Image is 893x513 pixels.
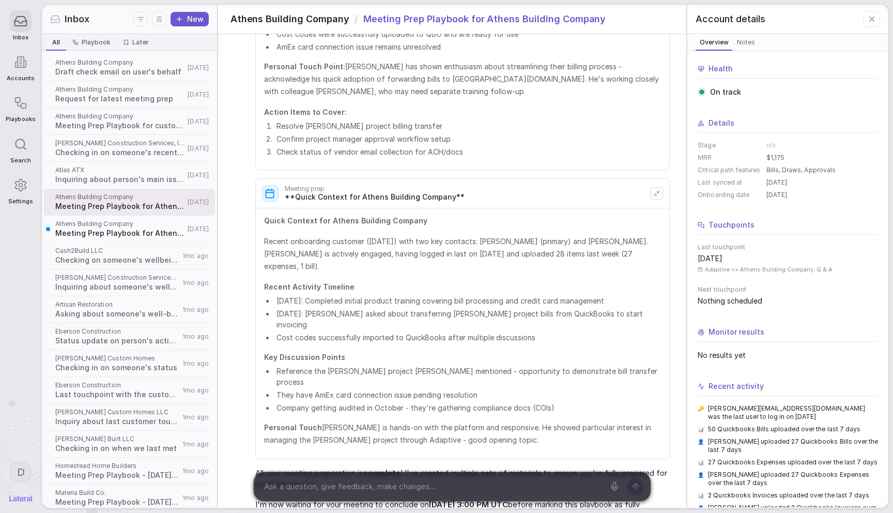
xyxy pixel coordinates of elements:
span: [DATE] [188,117,208,126]
button: New thread [171,12,209,26]
span: Adaptive <> Athens Building Company: Q & A [705,266,833,273]
span: All [52,38,60,47]
a: Accounts [6,46,35,87]
span: Inquiring about someone's well-being and status [55,282,179,292]
span: Homestead Home Builders [55,462,179,470]
a: [PERSON_NAME] Custom HomesChecking in on someone's status1mo ago [44,350,215,377]
span: [PERSON_NAME][EMAIL_ADDRESS][DOMAIN_NAME] was the last user to log in on [DATE] [708,404,878,421]
li: Cost codes were successfully uploaded to QBO and are ready for use [274,28,661,39]
a: Athens Building CompanyMeeting Prep Playbook for customer Athens Building Company[DATE] [44,108,215,135]
span: Playbooks [6,116,35,123]
span: 🔑 [698,405,704,421]
span: Meeting Prep Playbook - [DATE] 10:16 [55,497,179,507]
span: Inbox [65,12,89,26]
a: Athens Building CompanyMeeting Prep Playbook for Athens Building Company[DATE] [44,189,215,216]
span: [PERSON_NAME] Construction Services, Inc. [55,139,184,147]
span: Bills, Draws, Approvals [766,166,836,174]
a: Eberson ConstructionLast touchpoint with the customer1mo ago [44,377,215,404]
span: Athens Building Company [230,12,349,26]
span: Recent onboarding customer ([DATE]) with two key contacts: [PERSON_NAME] (primary) and [PERSON_NA... [264,235,661,273]
span: [PERSON_NAME] is hands-on with the platform and responsive. He showed particular interest in mana... [264,421,661,446]
span: Atlas ATX [55,166,184,174]
span: [DATE] [188,64,208,72]
span: Meeting Prep Playbook for Athens Building Company [55,228,184,238]
li: Cost codes successfully imported to QuickBooks after multiple discussions [274,332,661,343]
span: [DATE] [188,144,208,153]
a: [PERSON_NAME] Custom Homes LLCInquiry about last customer touchpoint1mo ago [44,404,215,431]
span: Meeting Prep Playbook for Athens Building Company [363,12,606,26]
span: Materia Build Co. [55,489,179,497]
a: Settings [6,169,35,210]
span: 50 Quickbooks Bills uploaded over the last 7 days [708,425,860,433]
span: Inquiry about last customer touchpoint [55,416,179,427]
span: Checking in on when we last met [55,443,179,454]
a: [PERSON_NAME] Construction Services, Inc.Checking in on someone's recent activities[DATE] [44,135,215,162]
span: Eberson Construction [55,327,179,336]
span: Artisan Restoration [55,300,179,309]
span: Draft check email on user's behalf [55,67,184,77]
span: Last touchpoint [698,243,878,251]
span: 📊 [698,492,704,500]
span: Recent activity [709,381,764,391]
span: Meeting Prep Playbook for customer Athens Building Company [55,120,184,131]
span: 1mo ago [182,440,208,448]
dt: MRR [698,154,760,162]
li: Company getting audited in October - they're gathering compliance docs (COIs) [274,402,661,413]
li: Confirm project manager approval workflow setup [274,133,661,144]
span: n/a [766,141,776,149]
dt: Onboarding date [698,191,760,199]
a: [PERSON_NAME] Construction Services, Inc.Inquiring about someone's well-being and status1mo ago [44,269,215,296]
span: Meeting Prep Playbook - [DATE] 10:16 [55,470,179,480]
span: 1mo ago [182,467,208,475]
span: Request for latest meeting prep [55,94,184,104]
span: D [17,465,25,479]
span: Overview [698,37,730,48]
strong: Action Items to Cover: [264,108,347,116]
span: Cash2Build LLC [55,247,179,255]
li: Resolve [PERSON_NAME] project billing transfer [274,120,661,131]
span: Checking in on someone's recent activities [55,147,184,158]
a: Athens Building CompanyDraft check email on user's behalf[DATE] [44,54,215,81]
a: [PERSON_NAME] Built LLCChecking in on when we last met1mo ago [44,431,215,458]
span: Health [709,64,733,74]
span: $1,175 [766,154,784,162]
a: Homestead Home BuildersMeeting Prep Playbook - [DATE] 10:161mo ago [44,458,215,485]
span: Nothing scheduled [698,296,878,306]
span: Monitor results [709,327,764,337]
span: 2 Quickbooks Invoices uploaded over the last 7 days [708,491,869,500]
span: Settings [8,198,33,205]
span: Next touchpoint [698,285,878,294]
span: 1mo ago [182,279,208,287]
span: [DATE] [698,253,722,264]
strong: [DATE] 3:00 PM UTC [429,500,508,509]
span: Athens Building Company [55,112,184,120]
span: On track [710,87,741,97]
a: Materia Build Co.Meeting Prep Playbook - [DATE] 10:161mo ago [44,485,215,511]
span: [PERSON_NAME] has shown enthusiasm about streamlining their billing process - acknowledge his qui... [264,61,661,98]
span: 1mo ago [182,333,208,341]
span: Accounts [7,75,35,82]
span: / [355,12,358,26]
span: Meeting Prep Playbook for Athens Building Company [55,201,184,212]
span: 27 Quickbooks Expenses uploaded over the last 7 days [708,458,877,466]
span: Status update on person's activities [55,336,179,346]
span: All your meeting preparation is ! I've created multiple sets of materials to ensure you're fully ... [255,467,670,491]
span: 1mo ago [182,494,208,502]
span: 1mo ago [182,413,208,421]
span: Athens Building Company [55,85,184,94]
span: 👤 [698,471,704,487]
span: [DATE] [766,178,787,187]
button: Display settings [152,12,166,26]
a: Artisan RestorationAsking about someone's well-being1mo ago [44,296,215,323]
strong: Personal Touch Point: [264,62,345,71]
span: [DATE] [188,225,208,233]
span: **Quick Context for Athens Building Company** [285,193,465,202]
span: 📊 [698,459,704,466]
li: Reference the [PERSON_NAME] project [PERSON_NAME] mentioned - opportunity to demonstrate bill tra... [274,366,661,387]
button: Filters [133,12,148,26]
span: Touchpoints [709,220,755,230]
span: 📊 [698,426,704,433]
a: Eberson ConstructionStatus update on person's activities1mo ago [44,323,215,350]
span: Details [709,118,734,128]
span: Inquiring about person's main issue [55,174,184,185]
